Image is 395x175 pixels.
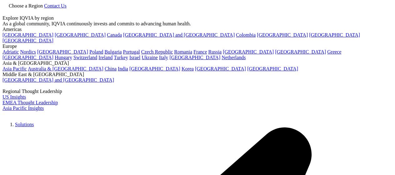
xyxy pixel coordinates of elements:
div: Middle East & [GEOGRAPHIC_DATA] [2,72,393,77]
a: Asia Pacific Insights [2,106,44,111]
div: Europe [2,44,393,49]
div: Explore IQVIA by region [2,15,393,21]
a: [GEOGRAPHIC_DATA] and [GEOGRAPHIC_DATA] [2,77,114,83]
div: As a global community, IQVIA continuously invests and commits to advancing human health. [2,21,393,27]
div: Regional Thought Leadership [2,89,393,94]
a: [GEOGRAPHIC_DATA] [2,38,53,43]
span: Choose a Region [9,3,43,8]
a: Contact Us [44,3,67,8]
a: [GEOGRAPHIC_DATA] [2,55,53,60]
a: Asia Pacific [2,66,27,71]
a: Adriatic [2,49,19,54]
div: Americas [2,27,393,32]
a: EMEA Thought Leadership [2,100,58,105]
div: Asia & [GEOGRAPHIC_DATA] [2,60,393,66]
a: US Insights [2,94,26,100]
a: [GEOGRAPHIC_DATA] [2,32,53,38]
